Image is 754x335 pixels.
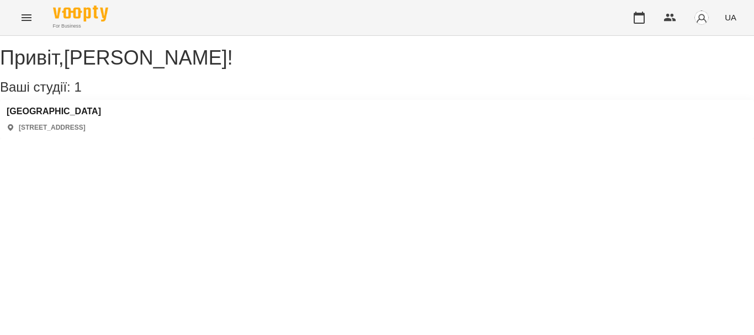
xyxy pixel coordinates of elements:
span: 1 [74,79,81,94]
p: [STREET_ADDRESS] [19,123,86,132]
a: [GEOGRAPHIC_DATA] [7,107,101,116]
img: Voopty Logo [53,6,108,22]
button: UA [720,7,741,28]
img: avatar_s.png [694,10,709,25]
span: For Business [53,23,108,30]
span: UA [725,12,736,23]
button: Menu [13,4,40,31]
